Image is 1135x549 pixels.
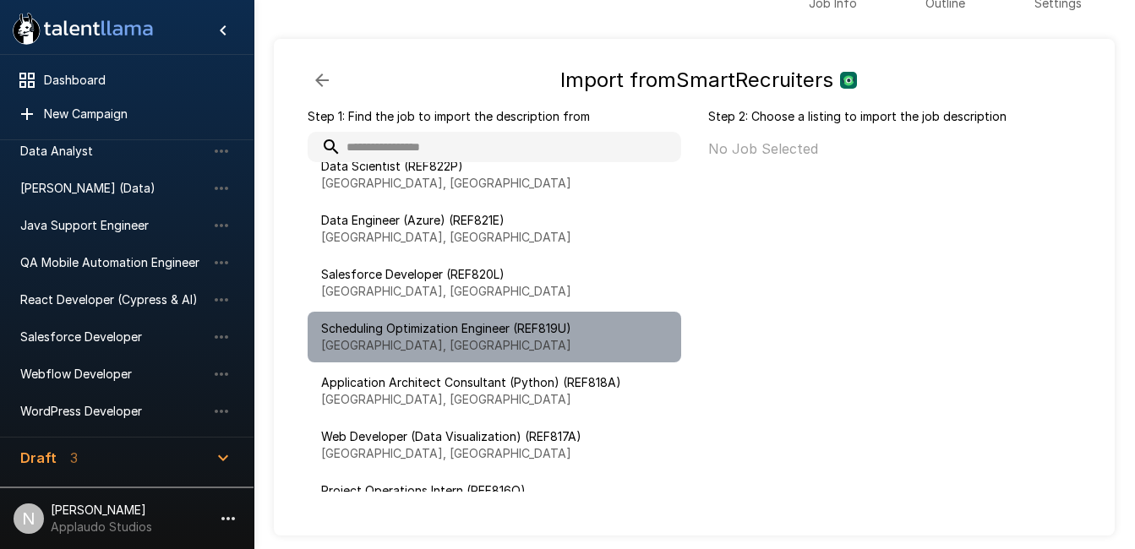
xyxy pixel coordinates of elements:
p: [GEOGRAPHIC_DATA], [GEOGRAPHIC_DATA] [321,283,668,300]
span: Salesforce Developer (REF820L) [321,266,668,283]
p: [GEOGRAPHIC_DATA], [GEOGRAPHIC_DATA] [321,175,668,192]
div: Project Operations Intern (REF816Q)[GEOGRAPHIC_DATA], [GEOGRAPHIC_DATA] [308,474,681,525]
p: [GEOGRAPHIC_DATA], [GEOGRAPHIC_DATA] [321,337,668,354]
h5: Import from SmartRecruiters [560,67,833,94]
span: Data Engineer (Azure) (REF821E) [321,212,668,229]
p: Step 1: Find the job to import the description from [308,108,681,125]
div: Salesforce Developer (REF820L)[GEOGRAPHIC_DATA], [GEOGRAPHIC_DATA] [308,258,681,308]
div: Web Developer (Data Visualization) (REF817A)[GEOGRAPHIC_DATA], [GEOGRAPHIC_DATA] [308,420,681,470]
span: Data Scientist (REF822P) [321,158,668,175]
div: Data Scientist (REF822P)[GEOGRAPHIC_DATA], [GEOGRAPHIC_DATA] [308,149,681,200]
span: Scheduling Optimization Engineer (REF819U) [321,320,668,337]
p: [GEOGRAPHIC_DATA], [GEOGRAPHIC_DATA] [321,391,668,408]
img: smartrecruiters_logo.jpeg [840,72,857,89]
p: Step 2: Choose a listing to import the job description [708,108,1082,125]
span: Application Architect Consultant (Python) (REF818A) [321,374,668,391]
div: Scheduling Optimization Engineer (REF819U)[GEOGRAPHIC_DATA], [GEOGRAPHIC_DATA] [308,312,681,362]
div: Application Architect Consultant (Python) (REF818A)[GEOGRAPHIC_DATA], [GEOGRAPHIC_DATA] [308,366,681,416]
span: Project Operations Intern (REF816Q) [321,482,668,499]
div: Data Engineer (Azure) (REF821E)[GEOGRAPHIC_DATA], [GEOGRAPHIC_DATA] [308,204,681,254]
p: No Job Selected [708,139,818,159]
span: Web Developer (Data Visualization) (REF817A) [321,428,668,445]
p: [GEOGRAPHIC_DATA], [GEOGRAPHIC_DATA] [321,229,668,246]
p: [GEOGRAPHIC_DATA], [GEOGRAPHIC_DATA] [321,445,668,462]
